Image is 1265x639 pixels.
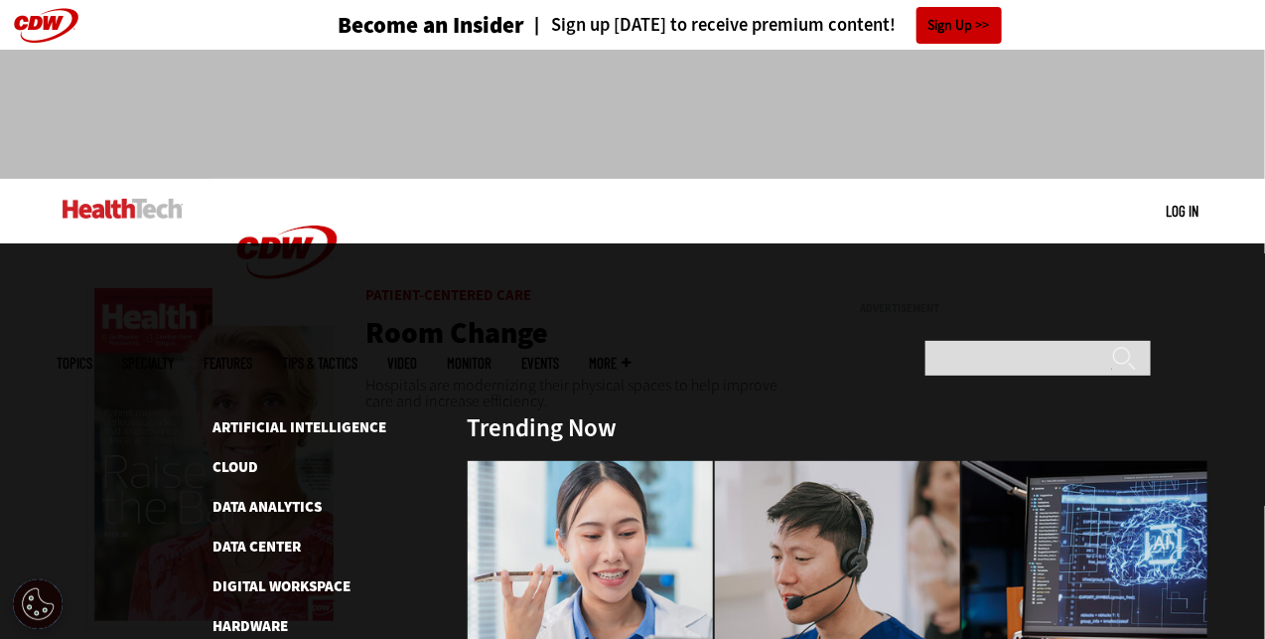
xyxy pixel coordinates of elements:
a: Log in [1166,202,1198,220]
h3: Become an Insider [339,14,525,37]
iframe: advertisement [271,70,994,159]
a: Data Analytics [212,497,322,517]
img: Home [63,199,183,219]
button: Open Preferences [13,579,63,629]
a: Artificial Intelligence [212,417,386,437]
a: Cloud [212,457,258,477]
a: Become an Insider [264,14,525,37]
a: Hardware [212,616,288,636]
a: Sign up [DATE] to receive premium content! [525,16,897,35]
div: User menu [1166,201,1198,222]
img: Home [212,179,361,326]
a: Sign Up [916,7,1002,44]
a: Digital Workspace [212,576,351,596]
div: Cookie Settings [13,579,63,629]
h3: Trending Now [467,415,617,440]
a: Data Center [212,537,301,557]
